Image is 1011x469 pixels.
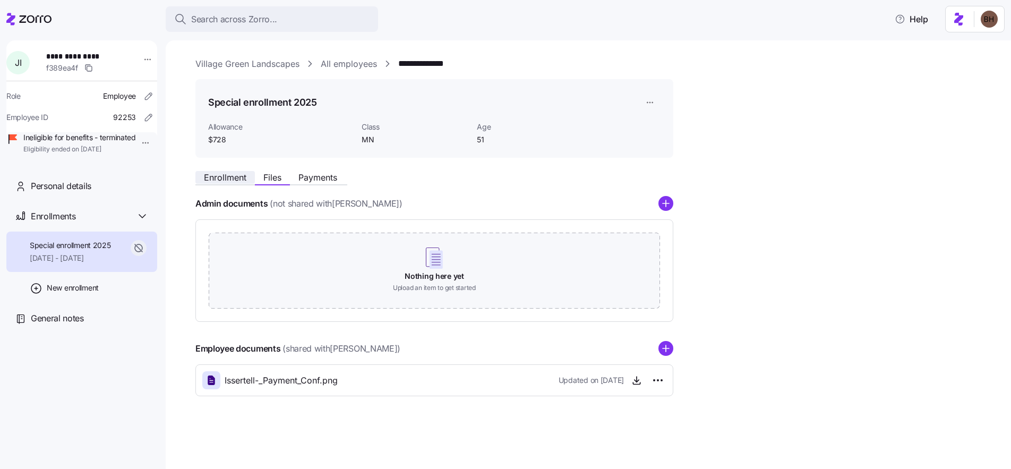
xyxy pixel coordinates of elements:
span: Enrollment [204,173,246,182]
span: Allowance [208,122,353,132]
h4: Admin documents [195,198,268,210]
h4: Employee documents [195,343,280,355]
a: All employees [321,57,377,71]
span: Help [895,13,928,25]
svg: add icon [658,196,673,211]
span: Payments [298,173,337,182]
span: Files [263,173,281,182]
span: Employee ID [6,112,48,123]
span: (shared with [PERSON_NAME] ) [282,342,400,355]
span: Issertell-_Payment_Conf.png [225,374,338,387]
svg: add icon [658,341,673,356]
span: Search across Zorro... [191,13,277,26]
span: Eligibility ended on [DATE] [23,145,136,154]
span: $728 [208,134,353,145]
a: Village Green Landscapes [195,57,299,71]
button: Search across Zorro... [166,6,378,32]
span: Class [362,122,468,132]
span: f389ea4f [46,63,78,73]
span: Age [477,122,584,132]
span: MN [362,134,468,145]
span: General notes [31,312,84,325]
img: c3c218ad70e66eeb89914ccc98a2927c [981,11,998,28]
button: Help [886,8,937,30]
span: Role [6,91,21,101]
span: (not shared with [PERSON_NAME] ) [270,197,402,210]
span: Enrollments [31,210,75,223]
span: [DATE] - [DATE] [30,253,111,263]
h1: Special enrollment 2025 [208,96,317,109]
span: 92253 [113,112,136,123]
span: Personal details [31,180,91,193]
span: J I [15,58,21,67]
span: Updated on [DATE] [559,375,624,386]
span: Employee [103,91,136,101]
span: New enrollment [47,283,99,293]
span: Ineligible for benefits - terminated [23,132,136,143]
span: 51 [477,134,584,145]
span: Special enrollment 2025 [30,240,111,251]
